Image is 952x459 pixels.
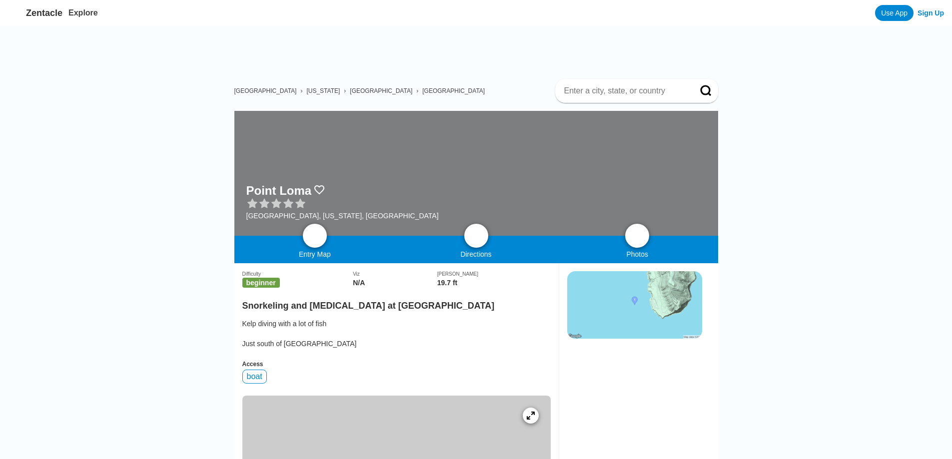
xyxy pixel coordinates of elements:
a: photos [625,224,649,248]
img: photos [631,230,643,242]
a: Sign Up [918,9,944,17]
h2: Snorkeling and [MEDICAL_DATA] at [GEOGRAPHIC_DATA] [242,295,551,311]
div: Difficulty [242,271,353,277]
a: [GEOGRAPHIC_DATA] [234,87,297,94]
iframe: Advertisement [242,26,718,71]
div: Kelp diving with a lot of fish Just south of [GEOGRAPHIC_DATA] [242,319,551,349]
div: Directions [395,250,557,258]
span: beginner [242,278,280,288]
span: › [416,87,418,94]
a: [GEOGRAPHIC_DATA] [350,87,412,94]
span: › [300,87,302,94]
div: [PERSON_NAME] [437,271,551,277]
div: Entry Map [234,250,396,258]
div: boat [242,370,267,384]
div: [GEOGRAPHIC_DATA], [US_STATE], [GEOGRAPHIC_DATA] [246,212,439,220]
div: 19.7 ft [437,279,551,287]
h1: Point Loma [246,184,312,198]
input: Enter a city, state, or country [563,86,686,96]
a: Use App [875,5,914,21]
a: [US_STATE] [306,87,340,94]
img: Zentacle logo [8,5,24,21]
img: static [567,271,702,339]
span: › [344,87,346,94]
img: map [309,230,321,242]
a: Explore [68,8,98,17]
div: Access [242,361,551,368]
a: [GEOGRAPHIC_DATA] [422,87,485,94]
div: Viz [353,271,437,277]
div: Photos [557,250,718,258]
a: map [303,224,327,248]
img: directions [470,230,482,242]
span: Zentacle [26,8,62,18]
div: N/A [353,279,437,287]
a: Zentacle logoZentacle [8,5,62,21]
